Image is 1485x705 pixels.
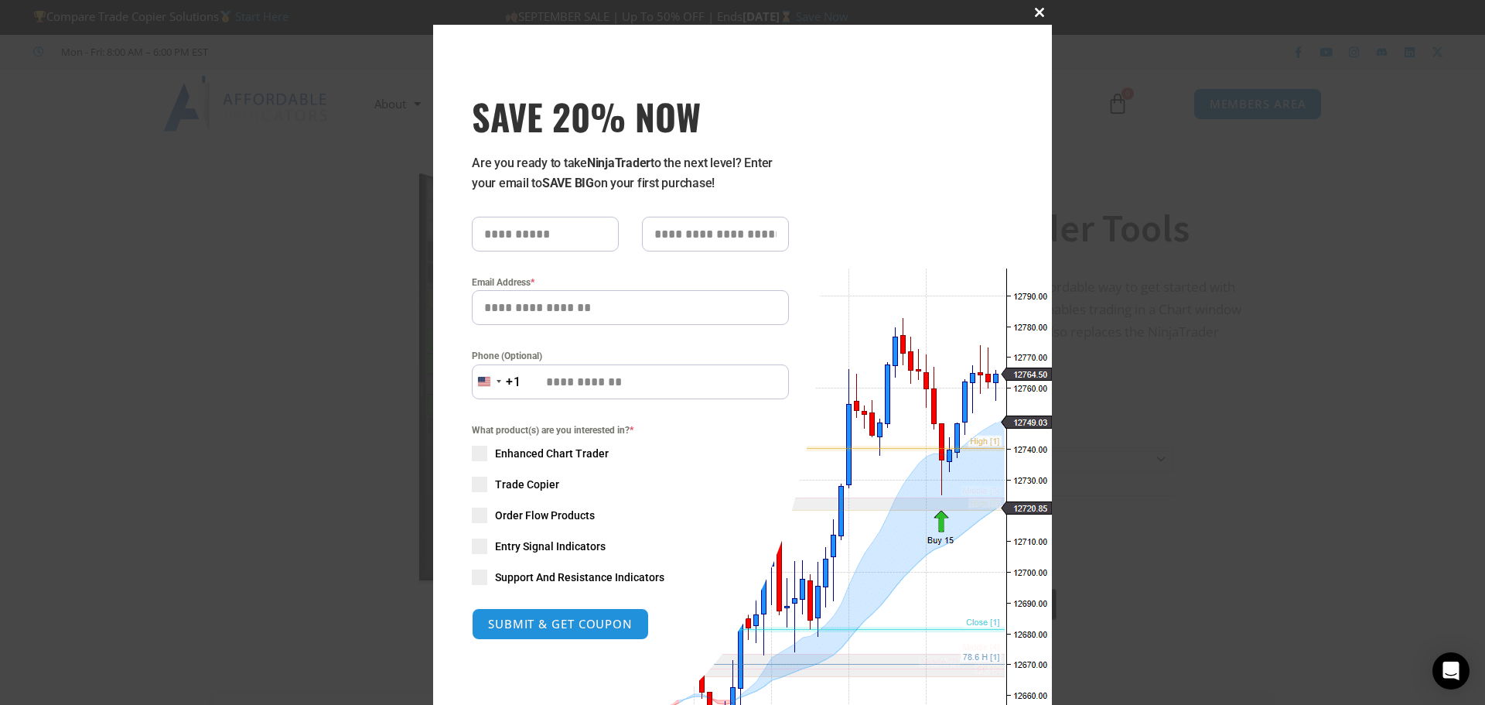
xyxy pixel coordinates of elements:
button: SUBMIT & GET COUPON [472,608,649,640]
label: Entry Signal Indicators [472,539,789,554]
span: What product(s) are you interested in? [472,423,789,438]
span: Enhanced Chart Trader [495,446,609,461]
span: Order Flow Products [495,508,595,523]
label: Phone (Optional) [472,348,789,364]
label: Enhanced Chart Trader [472,446,789,461]
span: Entry Signal Indicators [495,539,606,554]
div: +1 [506,372,521,392]
label: Support And Resistance Indicators [472,570,789,585]
span: Trade Copier [495,477,559,492]
p: Are you ready to take to the next level? Enter your email to on your first purchase! [472,153,789,193]
strong: SAVE BIG [542,176,594,190]
label: Trade Copier [472,477,789,492]
strong: NinjaTrader [587,156,650,170]
span: Support And Resistance Indicators [495,570,664,585]
label: Email Address [472,275,789,290]
div: Open Intercom Messenger [1432,652,1470,690]
label: Order Flow Products [472,508,789,523]
h3: SAVE 20% NOW [472,94,789,138]
button: Selected country [472,364,521,399]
